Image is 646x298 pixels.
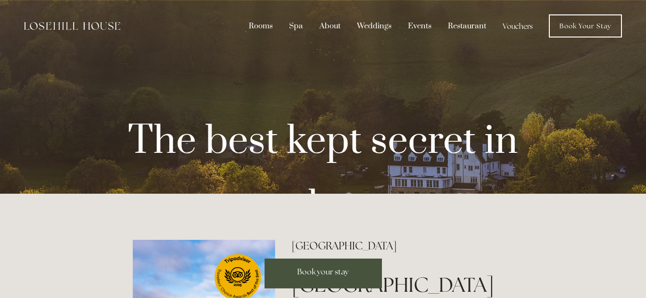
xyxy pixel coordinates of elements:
[312,17,348,35] div: About
[265,259,382,288] a: Book your stay
[291,273,513,297] h1: [GEOGRAPHIC_DATA]
[495,17,540,35] a: Vouchers
[441,17,494,35] div: Restaurant
[401,17,439,35] div: Events
[120,117,526,296] strong: The best kept secret in the [GEOGRAPHIC_DATA]
[291,240,513,252] h2: [GEOGRAPHIC_DATA]
[282,17,310,35] div: Spa
[350,17,399,35] div: Weddings
[241,17,280,35] div: Rooms
[549,14,622,37] a: Book Your Stay
[24,22,120,30] img: Losehill House
[297,267,349,277] span: Book your stay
